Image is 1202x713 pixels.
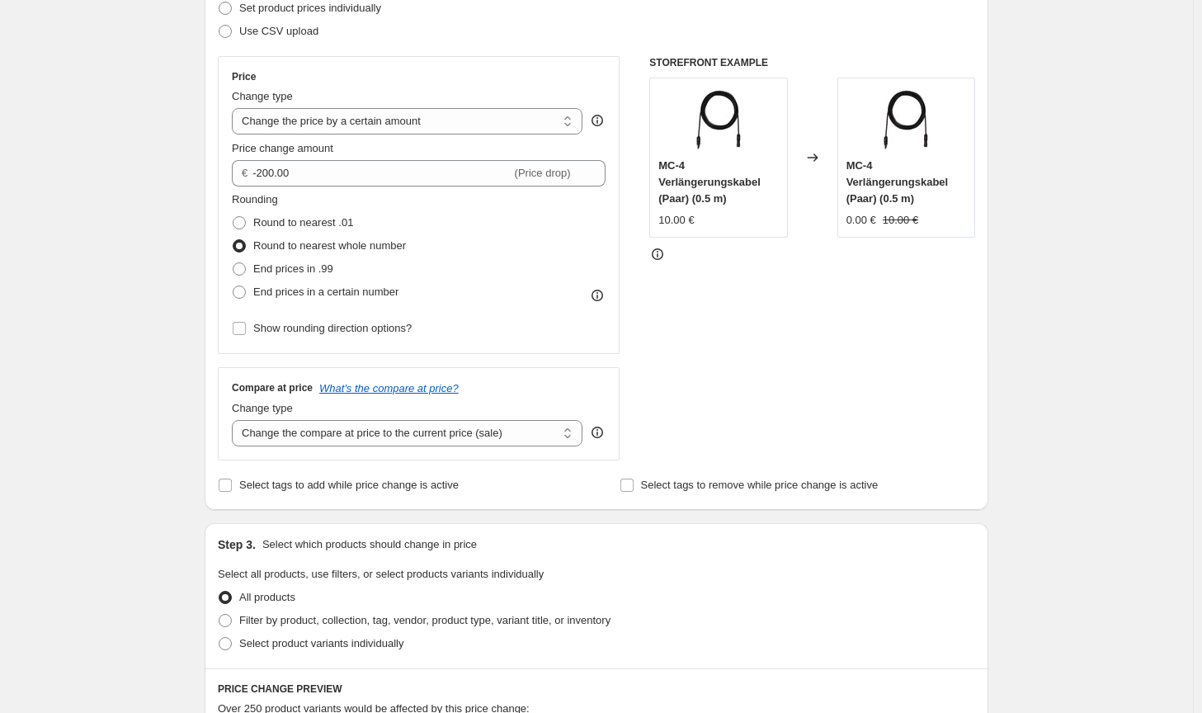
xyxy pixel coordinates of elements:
[253,286,398,298] span: End prices in a certain number
[262,536,477,553] p: Select which products should change in price
[232,90,293,102] span: Change type
[589,424,606,441] div: help
[658,212,694,229] div: 10.00 €
[883,212,918,229] strike: 10.00 €
[242,167,247,179] span: €
[253,239,406,252] span: Round to nearest whole number
[846,212,876,229] div: 0.00 €
[232,193,278,205] span: Rounding
[239,591,295,603] span: All products
[218,682,975,696] h6: PRICE CHANGE PREVIEW
[253,216,353,229] span: Round to nearest .01
[232,70,256,83] h3: Price
[846,159,949,205] span: MC-4 Verlängerungskabel (Paar) (0.5 m)
[253,322,412,334] span: Show rounding direction options?
[641,479,879,491] span: Select tags to remove while price change is active
[649,56,975,69] h6: STOREFRONT EXAMPLE
[319,382,459,394] button: What's the compare at price?
[239,479,459,491] span: Select tags to add while price change is active
[515,167,571,179] span: (Price drop)
[873,87,939,153] img: kabel.3_1_80x.webp
[218,536,256,553] h2: Step 3.
[232,402,293,414] span: Change type
[239,2,381,14] span: Set product prices individually
[686,87,752,153] img: kabel.3_1_80x.webp
[252,160,511,187] input: -10.00
[253,262,333,275] span: End prices in .99
[589,112,606,129] div: help
[232,142,333,154] span: Price change amount
[232,381,313,394] h3: Compare at price
[239,614,610,626] span: Filter by product, collection, tag, vendor, product type, variant title, or inventory
[239,637,403,649] span: Select product variants individually
[239,25,318,37] span: Use CSV upload
[218,568,544,580] span: Select all products, use filters, or select products variants individually
[658,159,761,205] span: MC-4 Verlängerungskabel (Paar) (0.5 m)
